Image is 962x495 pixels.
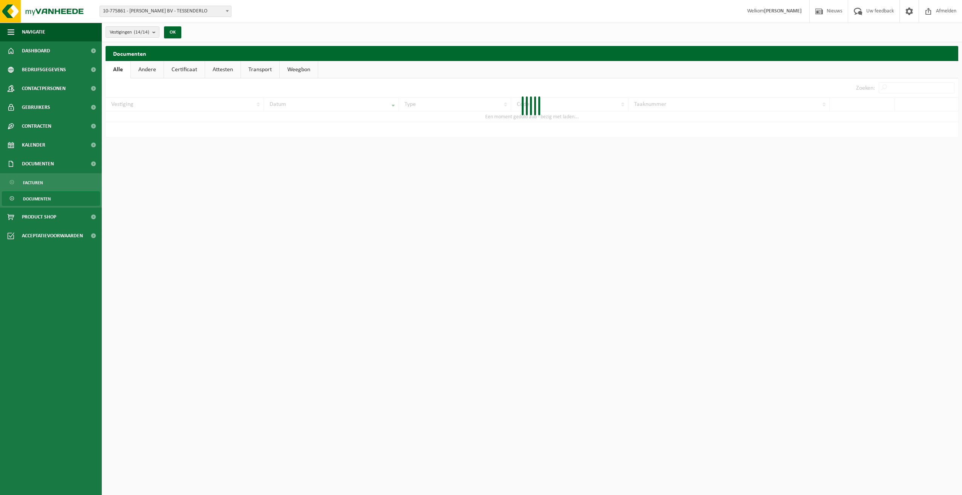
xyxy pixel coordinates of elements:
span: Contracten [22,117,51,136]
span: Vestigingen [110,27,149,38]
span: Kalender [22,136,45,154]
span: Facturen [23,176,43,190]
span: Dashboard [22,41,50,60]
span: Documenten [23,192,51,206]
h2: Documenten [106,46,958,61]
button: OK [164,26,181,38]
span: Bedrijfsgegevens [22,60,66,79]
span: Contactpersonen [22,79,66,98]
span: Navigatie [22,23,45,41]
a: Alle [106,61,130,78]
strong: [PERSON_NAME] [764,8,802,14]
a: Documenten [2,191,100,206]
span: Gebruikers [22,98,50,117]
a: Andere [131,61,164,78]
span: Acceptatievoorwaarden [22,226,83,245]
a: Certificaat [164,61,205,78]
a: Transport [241,61,279,78]
span: 10-775861 - YVES MAES BV - TESSENDERLO [100,6,231,17]
button: Vestigingen(14/14) [106,26,159,38]
a: Attesten [205,61,240,78]
a: Facturen [2,175,100,189]
a: Weegbon [280,61,318,78]
count: (14/14) [134,30,149,35]
span: Documenten [22,154,54,173]
span: Product Shop [22,208,56,226]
